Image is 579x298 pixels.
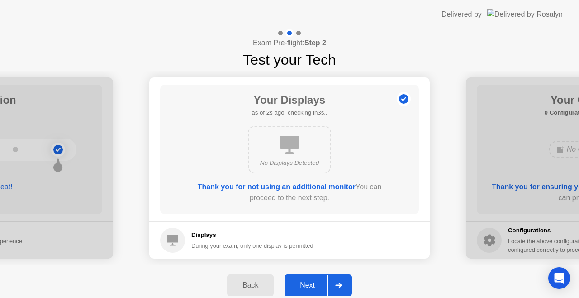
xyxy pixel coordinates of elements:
div: No Displays Detected [256,159,323,168]
button: Back [227,274,274,296]
h1: Your Displays [252,92,327,108]
div: Back [230,281,271,289]
b: Step 2 [304,39,326,47]
h4: Exam Pre-flight: [253,38,326,48]
div: During your exam, only one display is permitted [191,241,313,250]
h5: as of 2s ago, checking in3s.. [252,108,327,117]
button: Next [285,274,352,296]
div: Delivered by [441,9,482,20]
div: Next [287,281,327,289]
img: Delivered by Rosalyn [487,9,563,19]
div: You can proceed to the next step. [186,182,393,203]
h5: Displays [191,231,313,240]
b: Thank you for not using an additional monitor [198,183,356,191]
div: Open Intercom Messenger [548,267,570,289]
h1: Test your Tech [243,49,336,71]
